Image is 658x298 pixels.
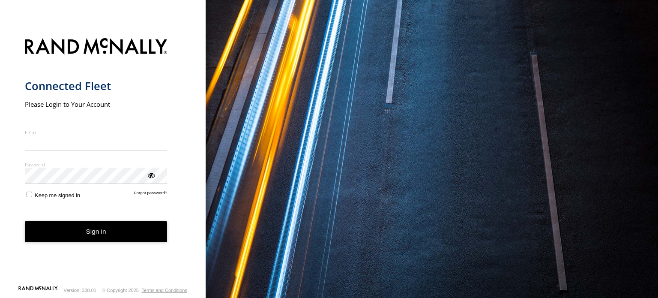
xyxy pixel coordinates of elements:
div: © Copyright 2025 - [102,288,187,293]
h1: Connected Fleet [25,79,167,93]
div: Version: 308.01 [64,288,96,293]
input: Keep me signed in [27,192,32,197]
form: main [25,33,181,285]
h2: Please Login to Your Account [25,100,167,108]
label: Email [25,129,167,135]
img: Rand McNally [25,36,167,58]
a: Visit our Website [18,286,58,295]
button: Sign in [25,221,167,242]
a: Terms and Conditions [142,288,187,293]
div: ViewPassword [147,171,155,179]
a: Forgot password? [134,190,167,199]
span: Keep me signed in [35,192,80,199]
label: Password [25,161,167,168]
